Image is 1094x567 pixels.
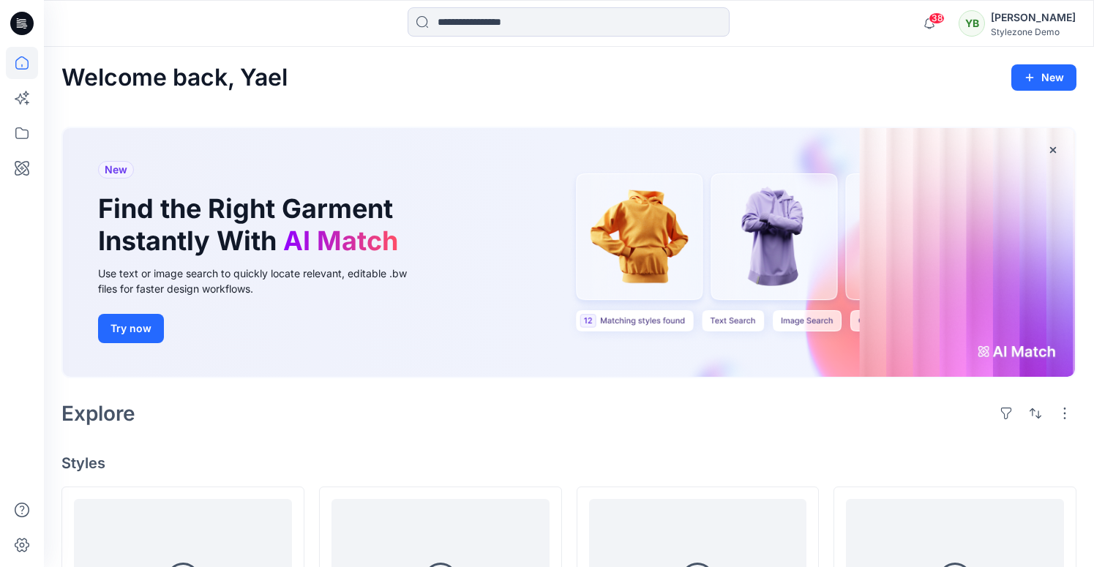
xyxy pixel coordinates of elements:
[1011,64,1076,91] button: New
[105,161,127,179] span: New
[61,402,135,425] h2: Explore
[283,225,398,257] span: AI Match
[929,12,945,24] span: 38
[98,193,405,256] h1: Find the Right Garment Instantly With
[98,266,427,296] div: Use text or image search to quickly locate relevant, editable .bw files for faster design workflows.
[98,314,164,343] button: Try now
[959,10,985,37] div: YB
[991,26,1076,37] div: Stylezone Demo
[991,9,1076,26] div: [PERSON_NAME]
[61,454,1076,472] h4: Styles
[61,64,288,91] h2: Welcome back, Yael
